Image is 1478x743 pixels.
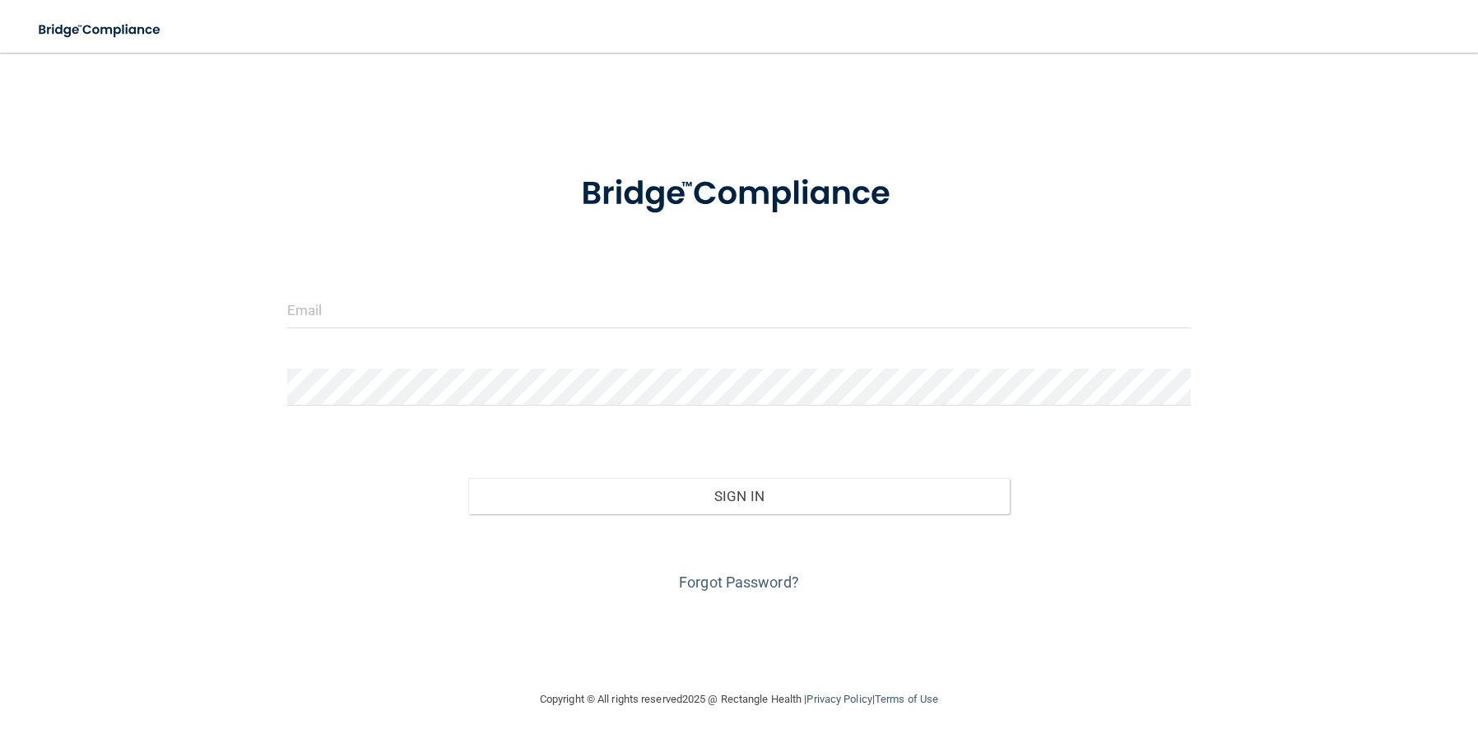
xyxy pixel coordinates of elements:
[806,693,871,705] a: Privacy Policy
[468,478,1011,514] button: Sign In
[547,151,931,237] img: bridge_compliance_login_screen.278c3ca4.svg
[25,13,176,47] img: bridge_compliance_login_screen.278c3ca4.svg
[875,693,938,705] a: Terms of Use
[679,574,799,591] a: Forgot Password?
[287,291,1191,328] input: Email
[439,673,1039,726] div: Copyright © All rights reserved 2025 @ Rectangle Health | |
